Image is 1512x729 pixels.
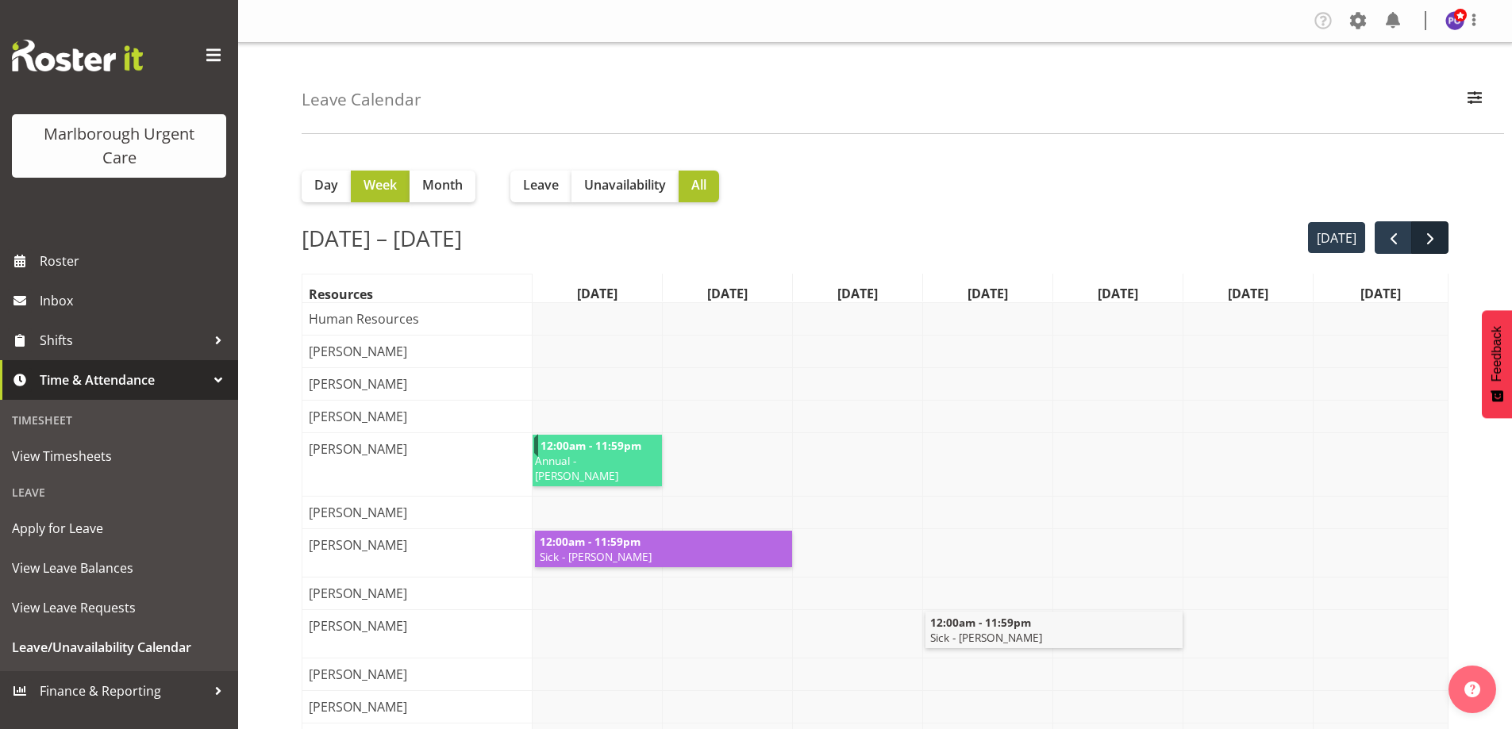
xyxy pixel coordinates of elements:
span: View Leave Requests [12,596,226,620]
button: Week [351,171,410,202]
a: View Leave Balances [4,548,234,588]
button: All [679,171,719,202]
a: View Leave Requests [4,588,234,627]
div: Timesheet [4,404,234,436]
button: Leave [510,171,571,202]
span: [PERSON_NAME] [306,535,410,554]
span: Day [314,175,338,194]
span: Resources [306,285,376,304]
button: Day [302,171,351,202]
div: Marlborough Urgent Care [28,122,210,170]
span: Feedback [1490,326,1504,382]
div: Leave [4,476,234,508]
span: Sick - [PERSON_NAME] [929,630,1179,645]
span: View Leave Balances [12,556,226,580]
h2: [DATE] – [DATE] [302,221,462,255]
span: [DATE] [1095,284,1141,303]
img: payroll-officer11877.jpg [1445,11,1464,30]
button: Unavailability [571,171,679,202]
span: [DATE] [704,284,751,303]
img: help-xxl-2.png [1464,681,1480,697]
span: [PERSON_NAME] [306,616,410,635]
span: Week [364,175,397,194]
span: [DATE] [834,284,881,303]
img: Rosterit website logo [12,40,143,71]
span: [PERSON_NAME] [306,374,410,393]
button: Month [410,171,475,202]
button: Feedback - Show survey [1482,310,1512,418]
button: prev [1375,221,1412,254]
button: [DATE] [1308,222,1366,253]
span: Sick - [PERSON_NAME] [538,549,789,564]
span: 12:00am - 11:59pm [929,615,1033,630]
span: [PERSON_NAME] [306,407,410,426]
span: Human Resources [306,309,422,328]
span: Leave/Unavailability Calendar [12,635,226,659]
span: Annual - [PERSON_NAME] [533,453,659,483]
span: [PERSON_NAME] [306,665,410,684]
a: View Timesheets [4,436,234,476]
span: Apply for Leave [12,516,226,540]
span: 12:00am - 11:59pm [539,438,643,453]
button: Filter Employees [1458,82,1491,117]
span: [PERSON_NAME] [306,697,410,716]
span: [DATE] [1225,284,1272,303]
span: [PERSON_NAME] [306,439,410,459]
button: next [1411,221,1449,254]
span: Inbox [40,289,230,313]
span: Month [422,175,463,194]
span: [DATE] [1357,284,1404,303]
span: Shifts [40,328,206,352]
span: Leave [523,175,559,194]
a: Leave/Unavailability Calendar [4,627,234,667]
span: [DATE] [964,284,1011,303]
span: View Timesheets [12,444,226,468]
span: [PERSON_NAME] [306,584,410,603]
span: Time & Attendance [40,368,206,392]
span: 12:00am - 11:59pm [538,534,642,549]
span: [PERSON_NAME] [306,503,410,522]
span: Unavailability [584,175,666,194]
span: [DATE] [574,284,621,303]
span: Finance & Reporting [40,679,206,703]
span: Roster [40,249,230,273]
h4: Leave Calendar [302,90,421,109]
span: [PERSON_NAME] [306,342,410,361]
span: All [691,175,706,194]
a: Apply for Leave [4,508,234,548]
